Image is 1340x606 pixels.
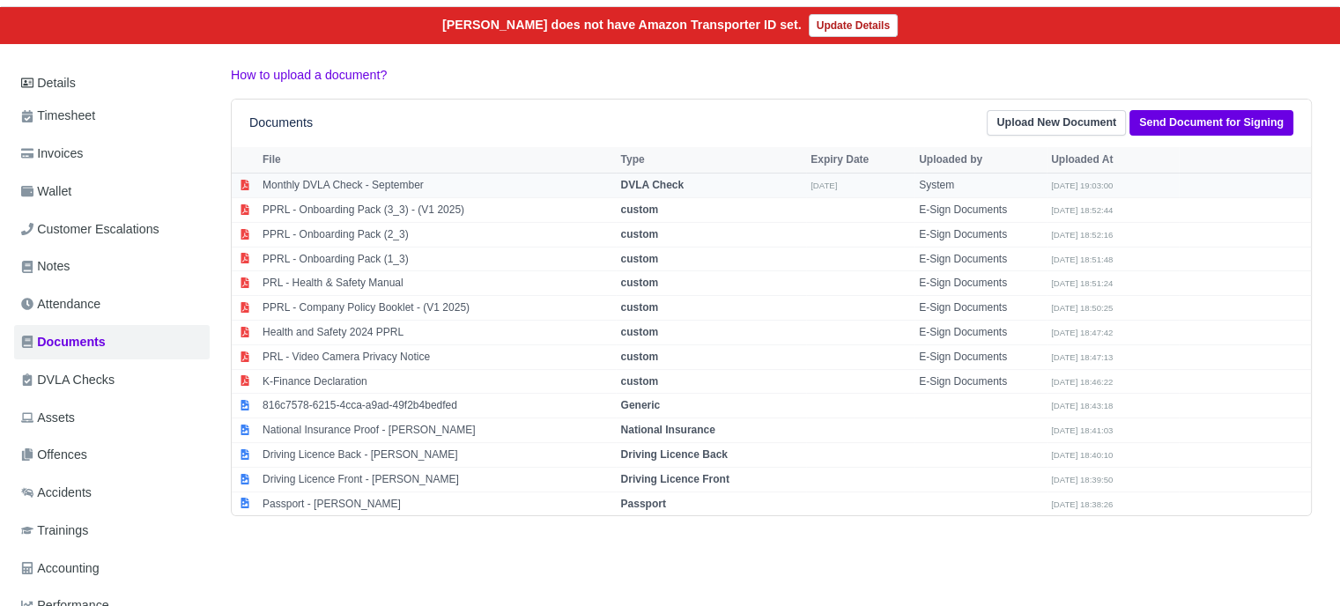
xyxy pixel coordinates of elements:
[14,551,210,586] a: Accounting
[811,181,837,190] small: [DATE]
[1129,110,1293,136] a: Send Document for Signing
[14,401,210,435] a: Assets
[620,277,658,289] strong: custom
[258,394,616,418] td: 816c7578-6215-4cca-a9ad-49f2b4bedfed
[620,351,658,363] strong: custom
[914,147,1047,174] th: Uploaded by
[14,514,210,548] a: Trainings
[616,147,806,174] th: Type
[258,443,616,468] td: Driving Licence Back - [PERSON_NAME]
[987,110,1126,136] a: Upload New Document
[620,498,665,510] strong: Passport
[21,332,106,352] span: Documents
[1051,205,1113,215] small: [DATE] 18:52:44
[1051,181,1113,190] small: [DATE] 19:03:00
[249,115,313,130] h6: Documents
[21,558,100,579] span: Accounting
[21,521,88,541] span: Trainings
[914,344,1047,369] td: E-Sign Documents
[258,271,616,296] td: PRL - Health & Safety Manual
[1051,377,1113,387] small: [DATE] 18:46:22
[620,228,658,240] strong: custom
[914,296,1047,321] td: E-Sign Documents
[14,67,210,100] a: Details
[1051,401,1113,410] small: [DATE] 18:43:18
[914,174,1047,198] td: System
[806,147,914,174] th: Expiry Date
[14,476,210,510] a: Accidents
[914,198,1047,223] td: E-Sign Documents
[914,247,1047,271] td: E-Sign Documents
[14,438,210,472] a: Offences
[21,256,70,277] span: Notes
[21,181,71,202] span: Wallet
[1051,352,1113,362] small: [DATE] 18:47:13
[231,68,387,82] a: How to upload a document?
[914,321,1047,345] td: E-Sign Documents
[258,344,616,369] td: PRL - Video Camera Privacy Notice
[620,301,658,314] strong: custom
[21,219,159,240] span: Customer Escalations
[258,247,616,271] td: PPRL - Onboarding Pack (1_3)
[914,271,1047,296] td: E-Sign Documents
[21,483,92,503] span: Accidents
[14,137,210,171] a: Invoices
[620,253,658,265] strong: custom
[620,473,729,485] strong: Driving Licence Front
[1051,230,1113,240] small: [DATE] 18:52:16
[620,203,658,216] strong: custom
[14,174,210,209] a: Wallet
[620,375,658,388] strong: custom
[21,370,115,390] span: DVLA Checks
[258,296,616,321] td: PPRL - Company Policy Booklet - (V1 2025)
[620,326,658,338] strong: custom
[14,99,210,133] a: Timesheet
[14,363,210,397] a: DVLA Checks
[914,369,1047,394] td: E-Sign Documents
[21,445,87,465] span: Offences
[620,448,727,461] strong: Driving Licence Back
[620,424,714,436] strong: National Insurance
[1051,255,1113,264] small: [DATE] 18:51:48
[21,294,100,314] span: Attendance
[1051,278,1113,288] small: [DATE] 18:51:24
[620,179,684,191] strong: DVLA Check
[258,491,616,515] td: Passport - [PERSON_NAME]
[914,222,1047,247] td: E-Sign Documents
[1024,403,1340,606] iframe: Chat Widget
[258,174,616,198] td: Monthly DVLA Check - September
[258,467,616,491] td: Driving Licence Front - [PERSON_NAME]
[258,321,616,345] td: Health and Safety 2024 PPRL
[258,222,616,247] td: PPRL - Onboarding Pack (2_3)
[1051,328,1113,337] small: [DATE] 18:47:42
[258,147,616,174] th: File
[14,212,210,247] a: Customer Escalations
[809,14,898,37] a: Update Details
[14,325,210,359] a: Documents
[14,287,210,321] a: Attendance
[21,408,75,428] span: Assets
[1051,303,1113,313] small: [DATE] 18:50:25
[258,369,616,394] td: K-Finance Declaration
[14,249,210,284] a: Notes
[258,198,616,223] td: PPRL - Onboarding Pack (3_3) - (V1 2025)
[21,144,83,164] span: Invoices
[21,106,95,126] span: Timesheet
[258,418,616,443] td: National Insurance Proof - [PERSON_NAME]
[620,399,660,411] strong: Generic
[1047,147,1179,174] th: Uploaded At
